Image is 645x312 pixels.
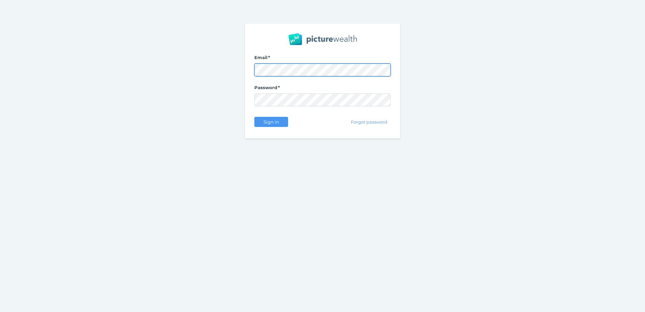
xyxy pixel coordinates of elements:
span: Forgot password [348,119,390,125]
label: Password [254,85,391,94]
label: Email [254,55,391,63]
button: Sign in [254,117,288,127]
button: Forgot password [348,117,391,127]
img: PW [288,33,357,45]
span: Sign in [260,119,282,125]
